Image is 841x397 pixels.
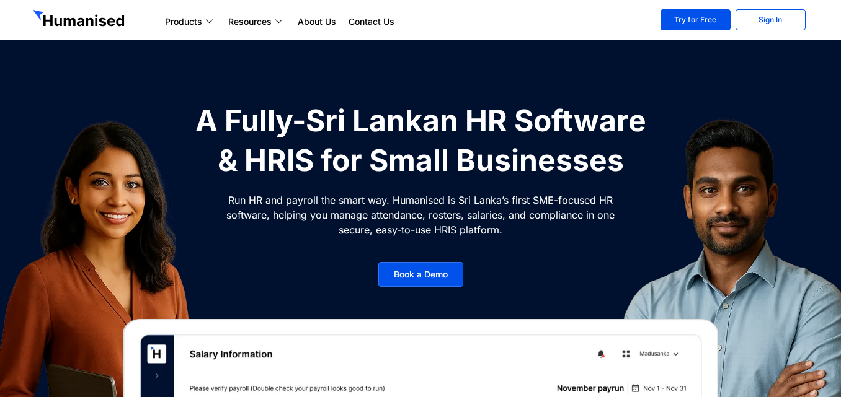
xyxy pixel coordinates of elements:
a: Products [159,14,222,29]
h1: A Fully-Sri Lankan HR Software & HRIS for Small Businesses [188,101,653,180]
img: GetHumanised Logo [33,10,127,30]
a: Try for Free [661,9,731,30]
a: Resources [222,14,291,29]
a: Contact Us [342,14,401,29]
a: About Us [291,14,342,29]
a: Sign In [736,9,806,30]
span: Book a Demo [394,270,448,279]
p: Run HR and payroll the smart way. Humanised is Sri Lanka’s first SME-focused HR software, helping... [225,193,616,237]
a: Book a Demo [378,262,463,287]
